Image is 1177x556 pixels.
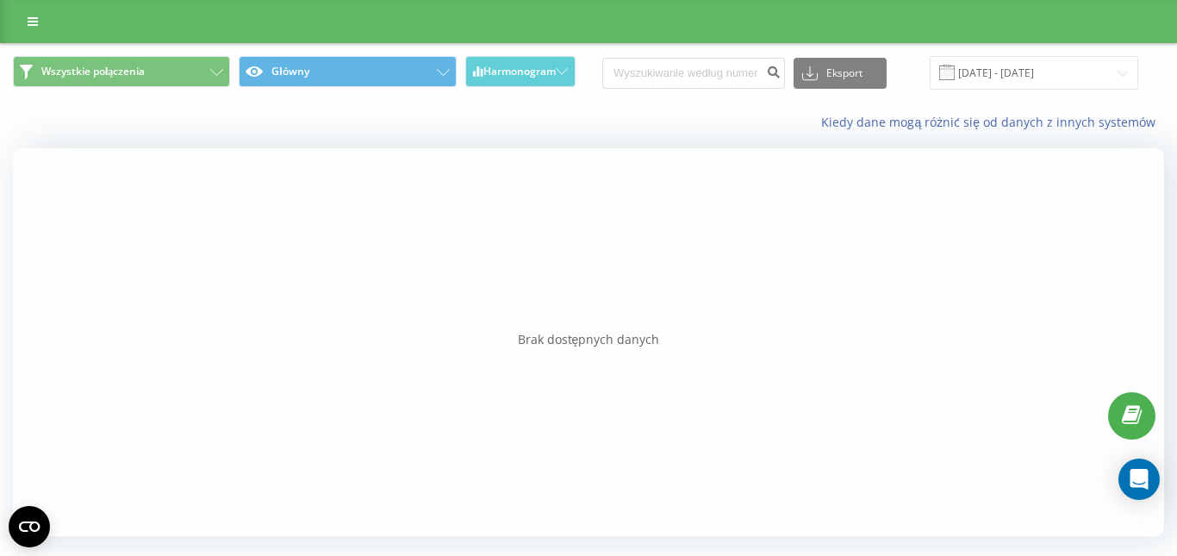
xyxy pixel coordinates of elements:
div: Open Intercom Messenger [1118,459,1160,500]
span: Harmonogram [483,66,556,78]
button: Główny [239,56,456,87]
span: Wszystkie połączenia [41,65,145,78]
button: Eksport [794,58,887,89]
button: Harmonogram [465,56,576,87]
button: Open CMP widget [9,506,50,547]
div: Brak dostępnych danych [13,331,1164,348]
a: Kiedy dane mogą różnić się od danych z innych systemów [821,114,1164,130]
button: Wszystkie połączenia [13,56,230,87]
input: Wyszukiwanie według numeru [602,58,785,89]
